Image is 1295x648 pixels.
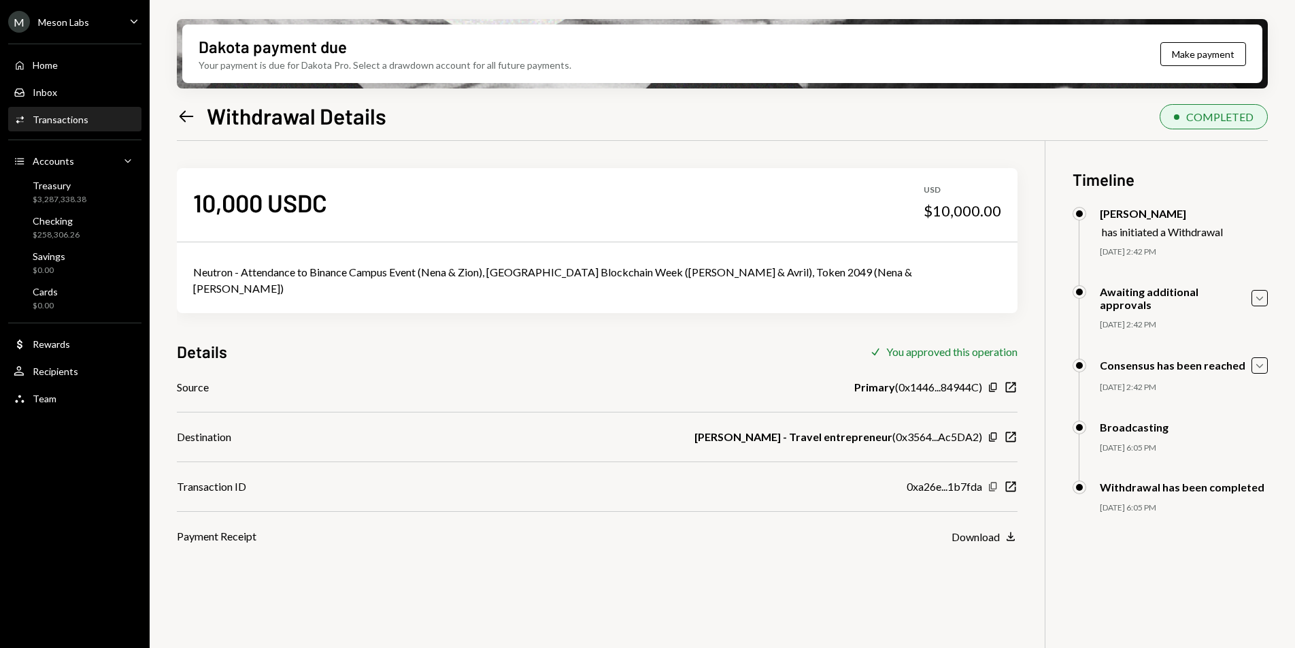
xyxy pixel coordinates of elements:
[1100,319,1268,331] div: [DATE] 2:42 PM
[177,379,209,395] div: Source
[952,530,1000,543] div: Download
[8,282,141,314] a: Cards$0.00
[8,246,141,279] a: Savings$0.00
[924,184,1001,196] div: USD
[199,58,571,72] div: Your payment is due for Dakota Pro. Select a drawdown account for all future payments.
[33,59,58,71] div: Home
[1160,42,1246,66] button: Make payment
[8,211,141,244] a: Checking$258,306.26
[8,11,30,33] div: M
[33,180,86,191] div: Treasury
[33,86,57,98] div: Inbox
[8,80,141,104] a: Inbox
[33,286,58,297] div: Cards
[694,429,892,445] b: [PERSON_NAME] - Travel entrepreneur
[1100,481,1264,493] div: Withdrawal has been completed
[33,114,88,125] div: Transactions
[1073,168,1268,191] h3: Timeline
[1102,225,1223,238] div: has initiated a Withdrawal
[177,479,246,495] div: Transaction ID
[177,340,227,363] h3: Details
[193,187,327,218] div: 10,000 USDC
[8,107,141,131] a: Transactions
[33,194,86,206] div: $3,287,338.38
[8,359,141,383] a: Recipients
[1100,502,1268,514] div: [DATE] 6:05 PM
[33,229,80,241] div: $258,306.26
[33,155,74,167] div: Accounts
[193,264,1001,297] div: Neutron - Attendance to Binance Campus Event (Nena & Zion), [GEOGRAPHIC_DATA] Blockchain Week ([P...
[1100,207,1223,220] div: [PERSON_NAME]
[952,530,1017,545] button: Download
[907,479,982,495] div: 0xa26e...1b7fda
[199,35,347,58] div: Dakota payment due
[33,215,80,227] div: Checking
[8,148,141,173] a: Accounts
[33,250,65,262] div: Savings
[1100,359,1245,372] div: Consensus has been reached
[177,429,231,445] div: Destination
[924,201,1001,221] div: $10,000.00
[33,300,58,312] div: $0.00
[177,528,256,545] div: Payment Receipt
[854,379,982,395] div: ( 0x1446...84944C )
[8,331,141,356] a: Rewards
[886,345,1017,358] div: You approved this operation
[1100,285,1251,311] div: Awaiting additional approvals
[33,393,56,404] div: Team
[8,386,141,410] a: Team
[1100,442,1268,454] div: [DATE] 6:05 PM
[8,176,141,208] a: Treasury$3,287,338.38
[694,429,982,445] div: ( 0x3564...Ac5DA2 )
[207,102,386,129] h1: Withdrawal Details
[1100,382,1268,393] div: [DATE] 2:42 PM
[854,379,895,395] b: Primary
[33,338,70,350] div: Rewards
[38,16,89,28] div: Meson Labs
[33,366,78,377] div: Recipients
[8,52,141,77] a: Home
[1186,110,1254,123] div: COMPLETED
[33,265,65,276] div: $0.00
[1100,246,1268,258] div: [DATE] 2:42 PM
[1100,421,1168,434] div: Broadcasting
